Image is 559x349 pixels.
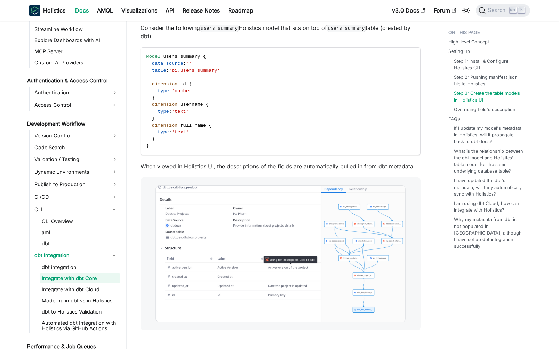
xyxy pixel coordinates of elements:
span: { [189,81,192,87]
span: { [209,123,211,128]
a: I am using dbt Cloud, how can I integrate with Holistics? [454,200,523,213]
a: MCP Server [32,47,120,56]
a: HolisticsHolistics [29,5,65,16]
p: Consider the following Holistics model that sits on top of table (created by dbt) [141,24,421,40]
a: AMQL [93,5,117,16]
img: Holistics [29,5,40,16]
a: Authentication & Access Control [25,76,120,86]
span: type [158,88,169,94]
a: Why my metadata from dbt is not populated in [GEOGRAPHIC_DATA], although I have set up dbt integr... [454,216,523,249]
span: 'text' [172,129,189,135]
a: API [161,5,178,16]
a: Validation / Testing [32,154,120,165]
a: Step 3: Create the table models in Holistics UI [454,90,523,103]
button: Collapse sidebar category 'dbt Integration' [108,250,120,261]
a: Visualizations [117,5,161,16]
span: data_source [152,61,183,66]
span: } [146,143,149,149]
span: dimension [152,81,177,87]
button: Switch between dark and light mode (currently light mode) [461,5,472,16]
a: Forum [430,5,461,16]
span: : [166,68,169,73]
code: users_summary [327,25,366,32]
a: Publish to Production [32,179,120,190]
a: Integrate with dbt Core [40,273,120,283]
code: users_summary [200,25,239,32]
a: Explore Dashboards with AI [32,35,120,45]
span: : [183,61,186,66]
a: Docs [71,5,93,16]
a: dbt [40,239,120,248]
a: What is the relationship between the dbt model and Holistics' table model for the same underlying... [454,148,523,175]
span: table [152,68,166,73]
a: Release Notes [178,5,224,16]
a: FAQs [448,116,460,122]
span: users_summary [163,54,200,59]
span: } [152,95,155,101]
a: Roadmap [224,5,257,16]
a: Streamline Workflow [32,24,120,34]
a: dbt to Holistics Validation [40,307,120,317]
span: } [152,136,155,142]
img: Center panel [141,177,421,330]
span: Model [146,54,161,59]
span: full_name [180,123,206,128]
span: 'text' [172,109,189,114]
a: Step 2: Pushing manifest.json file to Holistics [454,74,523,87]
a: CI/CD [32,191,120,203]
a: Setting up [448,48,470,55]
span: type [158,109,169,114]
span: 'bi.users_summary' [169,68,220,73]
span: dimension [152,123,177,128]
span: '' [186,61,192,66]
b: Holistics [43,6,65,15]
a: dbt Integration [32,250,108,261]
a: Overriding field's description [454,106,516,113]
a: Version Control [32,130,120,141]
p: When viewed in Holistics UI, the descriptions of the fields are automatically pulled in from dbt ... [141,162,421,170]
a: Modeling in dbt vs in Holistics [40,296,120,306]
a: CLI [32,204,108,215]
a: aml [40,228,120,237]
span: : [169,109,172,114]
a: Automated dbt Integration with Holistics via GitHub Actions [40,318,120,333]
span: Search [486,7,510,14]
a: dbt integration [40,262,120,272]
span: } [152,116,155,121]
a: Development Workflow [25,119,120,129]
a: I have updated the dbt's metadata, will they automatically sync with Holistics? [454,177,523,197]
a: Integrate with dbt Cloud [40,285,120,294]
span: { [206,102,209,107]
span: { [203,54,206,59]
a: Authentication [32,87,120,98]
a: Custom AI Providers [32,58,120,68]
a: Code Search [32,143,120,152]
a: Step 1: Install & Configure Holistics CLI [454,58,523,71]
span: 'number' [172,88,194,94]
span: type [158,129,169,135]
button: Collapse sidebar category 'CLI' [108,204,120,215]
button: Expand sidebar category 'Access Control' [108,100,120,111]
a: If I update my model's metadata in Holistics, will it propagate back to dbt docs? [454,125,523,145]
a: Dynamic Environments [32,166,120,177]
a: v3.0 Docs [388,5,430,16]
span: id [180,81,186,87]
span: : [169,88,172,94]
a: High-level Concept [448,39,489,45]
button: Search (Ctrl+K) [476,4,530,17]
span: : [169,129,172,135]
a: CLI Overview [40,216,120,226]
kbd: K [518,7,525,13]
span: dimension [152,102,177,107]
span: username [180,102,203,107]
a: Access Control [32,100,108,111]
nav: Docs sidebar [22,21,127,349]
